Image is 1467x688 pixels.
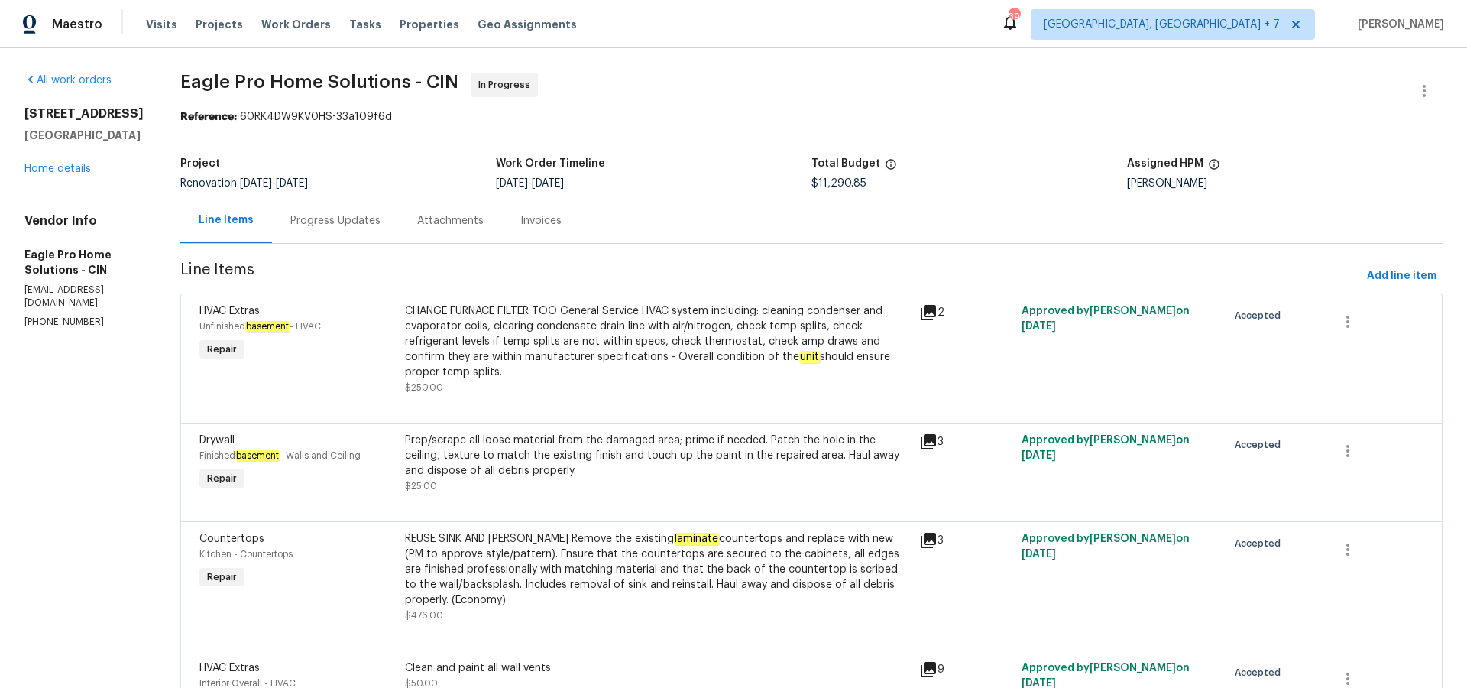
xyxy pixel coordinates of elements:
span: Finished - Walls and Ceiling [199,451,361,460]
h5: [GEOGRAPHIC_DATA] [24,128,144,143]
span: Drywall [199,435,235,446]
span: Work Orders [261,17,331,32]
div: 60RK4DW9KV0HS-33a109f6d [180,109,1443,125]
em: basement [245,321,290,332]
b: Reference: [180,112,237,122]
h2: [STREET_ADDRESS] [24,106,144,122]
div: REUSE SINK AND [PERSON_NAME] Remove the existing countertops and replace with new (PM to approve ... [405,531,910,608]
span: $250.00 [405,383,443,392]
p: [EMAIL_ADDRESS][DOMAIN_NAME] [24,284,144,310]
div: 3 [919,531,1012,550]
em: unit [799,351,820,363]
div: Invoices [520,213,562,229]
span: Countertops [199,534,264,544]
span: $50.00 [405,679,438,688]
span: Accepted [1235,437,1287,453]
span: In Progress [478,77,536,92]
em: laminate [674,533,719,545]
span: [DATE] [276,178,308,189]
span: Unfinished - HVAC [199,322,321,331]
h5: Work Order Timeline [496,158,605,169]
button: Add line item [1361,262,1443,290]
span: Projects [196,17,243,32]
span: - [496,178,564,189]
span: Approved by [PERSON_NAME] on [1022,534,1190,560]
div: 39 [1009,9,1019,24]
span: [DATE] [1022,549,1056,560]
span: Repair [201,342,243,357]
div: Line Items [199,213,254,228]
span: $25.00 [405,482,437,491]
span: Interior Overall - HVAC [199,679,296,688]
a: All work orders [24,75,112,86]
h4: Vendor Info [24,213,144,229]
div: 2 [919,303,1012,322]
a: Home details [24,164,91,174]
span: Accepted [1235,308,1287,323]
span: $476.00 [405,611,443,620]
span: [DATE] [496,178,528,189]
span: Geo Assignments [478,17,577,32]
div: [PERSON_NAME] [1127,178,1443,189]
span: Eagle Pro Home Solutions - CIN [180,73,458,91]
span: Visits [146,17,177,32]
span: [PERSON_NAME] [1352,17,1444,32]
span: Line Items [180,262,1361,290]
h5: Eagle Pro Home Solutions - CIN [24,247,144,277]
h5: Assigned HPM [1127,158,1203,169]
span: Maestro [52,17,102,32]
div: 9 [919,660,1012,679]
div: Progress Updates [290,213,381,229]
span: $11,290.85 [811,178,866,189]
span: [GEOGRAPHIC_DATA], [GEOGRAPHIC_DATA] + 7 [1044,17,1280,32]
div: Clean and paint all wall vents [405,660,910,676]
span: Tasks [349,19,381,30]
span: Accepted [1235,665,1287,680]
div: CHANGE FURNACE FILTER TOO General Service HVAC system including: cleaning condenser and evaporato... [405,303,910,380]
span: Add line item [1367,267,1436,286]
span: [DATE] [240,178,272,189]
span: Repair [201,570,243,585]
span: [DATE] [1022,450,1056,461]
em: basement [235,450,280,461]
span: Kitchen - Countertops [199,550,293,559]
div: Attachments [417,213,484,229]
span: Approved by [PERSON_NAME] on [1022,306,1190,332]
div: 3 [919,433,1012,451]
h5: Project [180,158,220,169]
span: HVAC Extras [199,306,260,316]
span: Repair [201,471,243,486]
span: The total cost of line items that have been proposed by Opendoor. This sum includes line items th... [885,158,897,178]
span: HVAC Extras [199,663,260,673]
span: Renovation [180,178,308,189]
div: Prep/scrape all loose material from the damaged area; prime if needed. Patch the hole in the ceil... [405,433,910,479]
span: [DATE] [532,178,564,189]
span: Properties [400,17,459,32]
p: [PHONE_NUMBER] [24,316,144,329]
span: The hpm assigned to this work order. [1208,158,1220,178]
h5: Total Budget [811,158,880,169]
span: - [240,178,308,189]
span: Accepted [1235,536,1287,551]
span: [DATE] [1022,321,1056,332]
span: Approved by [PERSON_NAME] on [1022,435,1190,461]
